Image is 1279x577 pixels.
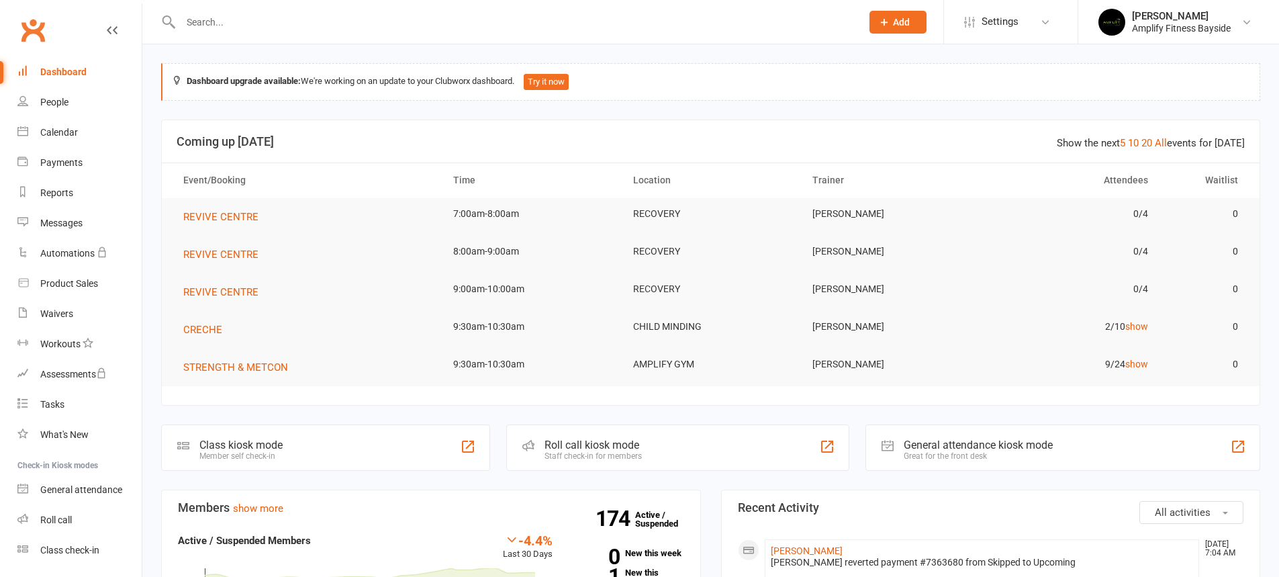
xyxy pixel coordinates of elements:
[40,97,68,107] div: People
[40,218,83,228] div: Messages
[573,547,620,567] strong: 0
[441,163,621,197] th: Time
[1125,359,1148,369] a: show
[980,349,1160,380] td: 9/24
[40,484,122,495] div: General attendance
[544,451,642,461] div: Staff check-in for members
[800,273,980,305] td: [PERSON_NAME]
[621,198,801,230] td: RECOVERY
[183,247,268,263] button: REVIVE CENTRE
[183,359,297,375] button: STRENGTH & METCON
[40,339,81,349] div: Workouts
[980,236,1160,267] td: 0/4
[199,451,283,461] div: Member self check-in
[1160,311,1250,343] td: 0
[982,7,1019,37] span: Settings
[17,269,142,299] a: Product Sales
[40,157,83,168] div: Payments
[40,278,98,289] div: Product Sales
[183,284,268,300] button: REVIVE CENTRE
[40,399,64,410] div: Tasks
[441,349,621,380] td: 9:30am-10:30am
[40,66,87,77] div: Dashboard
[893,17,910,28] span: Add
[161,63,1260,101] div: We're working on an update to your Clubworx dashboard.
[17,390,142,420] a: Tasks
[441,311,621,343] td: 9:30am-10:30am
[1057,135,1245,151] div: Show the next events for [DATE]
[17,475,142,505] a: General attendance kiosk mode
[904,451,1053,461] div: Great for the front desk
[40,369,107,380] div: Assessments
[904,439,1053,451] div: General attendance kiosk mode
[183,324,222,336] span: CRECHE
[40,127,78,138] div: Calendar
[40,515,72,525] div: Roll call
[544,439,642,451] div: Roll call kiosk mode
[980,311,1160,343] td: 2/10
[1132,22,1231,34] div: Amplify Fitness Bayside
[621,273,801,305] td: RECOVERY
[800,311,980,343] td: [PERSON_NAME]
[1128,137,1139,149] a: 10
[17,535,142,566] a: Class kiosk mode
[17,505,142,535] a: Roll call
[40,545,99,556] div: Class check-in
[524,74,569,90] button: Try it now
[17,299,142,329] a: Waivers
[441,198,621,230] td: 7:00am-8:00am
[178,535,311,547] strong: Active / Suspended Members
[621,163,801,197] th: Location
[17,57,142,87] a: Dashboard
[1160,273,1250,305] td: 0
[800,163,980,197] th: Trainer
[199,439,283,451] div: Class kiosk mode
[1132,10,1231,22] div: [PERSON_NAME]
[980,198,1160,230] td: 0/4
[1160,349,1250,380] td: 0
[980,163,1160,197] th: Attendees
[183,361,288,373] span: STRENGTH & METCON
[1125,321,1148,332] a: show
[183,249,258,261] span: REVIVE CENTRE
[1155,137,1167,149] a: All
[503,533,553,562] div: Last 30 Days
[177,13,852,32] input: Search...
[1155,506,1211,519] span: All activities
[1141,137,1152,149] a: 20
[233,502,283,515] a: show more
[596,508,635,529] strong: 174
[573,549,684,558] a: 0New this week
[503,533,553,547] div: -4.4%
[635,500,694,538] a: 174Active / Suspended
[869,11,927,34] button: Add
[178,501,684,515] h3: Members
[40,429,89,440] div: What's New
[980,273,1160,305] td: 0/4
[1139,501,1243,524] button: All activities
[183,286,258,298] span: REVIVE CENTRE
[441,236,621,267] td: 8:00am-9:00am
[40,308,73,319] div: Waivers
[40,187,73,198] div: Reports
[1120,137,1125,149] a: 5
[16,13,50,47] a: Clubworx
[441,273,621,305] td: 9:00am-10:00am
[1198,540,1243,558] time: [DATE] 7:04 AM
[800,349,980,380] td: [PERSON_NAME]
[177,135,1245,148] h3: Coming up [DATE]
[17,420,142,450] a: What's New
[800,198,980,230] td: [PERSON_NAME]
[40,248,95,259] div: Automations
[1160,236,1250,267] td: 0
[771,545,843,556] a: [PERSON_NAME]
[17,87,142,118] a: People
[621,236,801,267] td: RECOVERY
[1160,198,1250,230] td: 0
[738,501,1244,515] h3: Recent Activity
[187,76,301,86] strong: Dashboard upgrade available:
[171,163,441,197] th: Event/Booking
[17,208,142,238] a: Messages
[17,238,142,269] a: Automations
[17,148,142,178] a: Payments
